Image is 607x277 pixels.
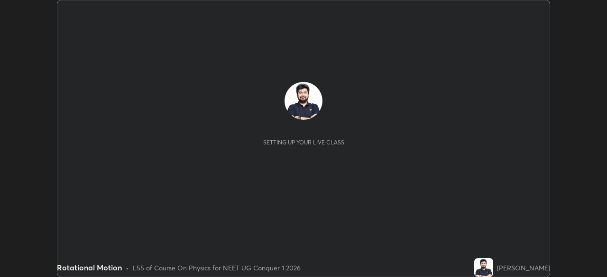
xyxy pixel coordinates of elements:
div: Rotational Motion [57,262,122,273]
div: Setting up your live class [263,139,344,146]
div: • [126,263,129,273]
img: 28681843d65944dd995427fb58f58e2f.jpg [474,258,493,277]
div: L55 of Course On Physics for NEET UG Conquer 1 2026 [133,263,301,273]
img: 28681843d65944dd995427fb58f58e2f.jpg [285,82,322,120]
div: [PERSON_NAME] [497,263,550,273]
